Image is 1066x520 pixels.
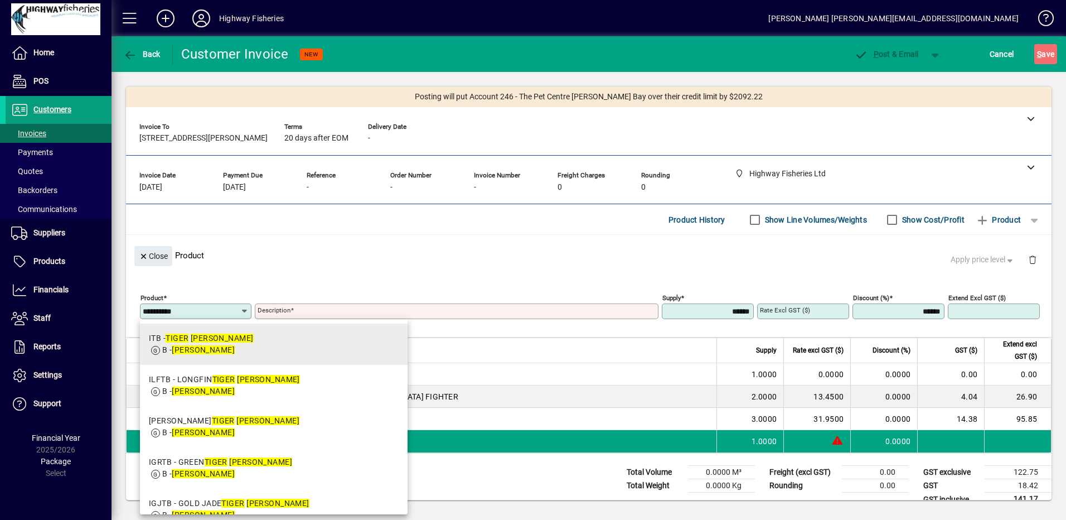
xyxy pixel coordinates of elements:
span: Package [41,457,71,466]
a: Staff [6,305,112,333]
mat-option: ILFTB - LONGFIN TIGER BARB [140,365,408,406]
mat-label: Supply [662,294,681,302]
a: Home [6,39,112,67]
a: Reports [6,333,112,361]
td: 0.0000 M³ [688,466,755,479]
button: Close [134,246,172,266]
td: 18.42 [985,479,1052,493]
span: Settings [33,370,62,379]
span: Back [123,50,161,59]
td: Total Volume [621,466,688,479]
app-page-header-button: Delete [1019,254,1046,264]
td: GST inclusive [918,493,985,507]
div: 0.0000 [791,369,844,380]
a: Invoices [6,124,112,143]
span: 0 [641,183,646,192]
span: Communications [11,205,77,214]
mat-label: Product [140,294,163,302]
a: Payments [6,143,112,162]
em: [PERSON_NAME] [229,458,292,466]
mat-option: ITB - TIGER BARB [140,324,408,365]
em: [PERSON_NAME] [236,416,299,425]
button: Post & Email [849,44,924,64]
mat-label: Description [258,306,290,314]
span: Home [33,48,54,57]
span: Financials [33,285,69,294]
a: Settings [6,362,112,389]
td: GST [918,479,985,493]
td: GST exclusive [918,466,985,479]
span: 1.0000 [752,369,777,380]
td: 26.90 [984,386,1051,408]
td: 0.00 [842,466,909,479]
mat-option: IATB - ALBINO TIGER BARB [140,406,408,447]
a: Communications [6,200,112,219]
mat-option: IGRTB - GREEN TIGER BARB [140,447,408,489]
span: NEW [304,51,318,58]
span: Products [33,257,65,266]
span: Support [33,399,61,408]
label: Show Line Volumes/Weights [763,214,867,225]
span: POS [33,76,49,85]
span: B - [162,511,235,519]
em: [PERSON_NAME] [172,387,235,396]
span: Rate excl GST ($) [793,344,844,357]
td: Rounding [764,479,842,493]
span: Suppliers [33,228,65,237]
td: 0.00 [842,479,909,493]
div: 31.9500 [791,413,844,425]
a: Suppliers [6,219,112,247]
span: B - [162,387,235,396]
span: Payments [11,148,53,157]
td: 0.0000 [850,386,917,408]
div: IGJTB - GOLD JADE [149,498,309,509]
span: Close [139,247,168,266]
button: Product History [664,210,730,230]
em: [PERSON_NAME] [191,334,254,343]
a: Support [6,390,112,418]
span: - [474,183,476,192]
span: Posting will put Account 246 - The Pet Centre [PERSON_NAME] Bay over their credit limit by $2092.22 [415,91,763,103]
td: 14.38 [917,408,984,430]
em: TIGER [212,375,235,384]
mat-label: Rate excl GST ($) [760,306,810,314]
button: Add [148,8,183,28]
span: ave [1037,45,1054,63]
span: Financial Year [32,434,80,442]
em: [PERSON_NAME] [237,375,300,384]
a: Quotes [6,162,112,181]
td: 0.0000 [850,408,917,430]
span: B - [162,428,235,437]
em: TIGER [205,458,227,466]
span: Quotes [11,167,43,176]
span: Apply price level [951,254,1015,266]
span: - [368,134,370,143]
app-page-header-button: Close [132,251,175,261]
div: 13.4500 [791,391,844,402]
div: [PERSON_NAME] [PERSON_NAME][EMAIL_ADDRESS][DOMAIN_NAME] [768,9,1019,27]
td: 0.0000 [850,430,917,452]
button: Back [120,44,163,64]
span: - [390,183,393,192]
span: B - [162,345,235,354]
em: [PERSON_NAME] [172,428,235,437]
span: Invoices [11,129,46,138]
td: Freight (excl GST) [764,466,842,479]
em: [PERSON_NAME] [172,469,235,478]
button: Profile [183,8,219,28]
td: Total Weight [621,479,688,493]
mat-label: Extend excl GST ($) [948,294,1006,302]
td: 0.0000 [850,363,917,386]
div: [PERSON_NAME] [149,415,299,427]
span: 1.0000 [752,436,777,447]
td: 95.85 [984,408,1051,430]
span: [DATE] [139,183,162,192]
em: TIGER [166,334,188,343]
span: Discount (%) [873,344,910,357]
div: IGRTB - GREEN [149,456,292,468]
a: Knowledge Base [1030,2,1052,38]
span: [DATE] [223,183,246,192]
span: B - [162,469,235,478]
span: GST ($) [955,344,977,357]
em: [PERSON_NAME] [172,345,235,354]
